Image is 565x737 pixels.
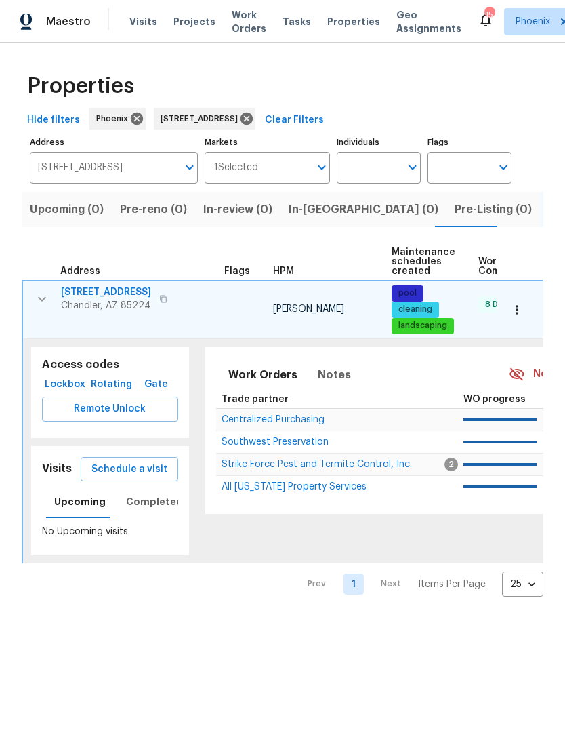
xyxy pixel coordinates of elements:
div: 25 [502,567,543,602]
span: Properties [27,79,134,93]
span: Chandler, AZ 85224 [61,299,151,313]
span: Address [60,266,100,276]
div: Phoenix [89,108,146,130]
span: Strike Force Pest and Termite Control, Inc. [222,460,412,469]
button: Lockbox [42,372,88,397]
span: cleaning [393,304,438,315]
span: Rotating [93,376,129,393]
span: Tasks [282,17,311,26]
span: Centralized Purchasing [222,415,325,424]
p: No Upcoming visits [42,525,178,539]
button: Open [403,158,422,177]
a: Strike Force Pest and Termite Control, Inc. [222,460,412,469]
span: Remote Unlock [53,401,167,418]
span: Maestro [46,15,91,28]
button: Open [494,158,513,177]
span: Visits [129,15,157,28]
h5: Visits [42,462,72,476]
span: Upcoming [54,494,106,511]
a: Goto page 1 [343,574,364,595]
span: 1 Selected [214,162,258,174]
span: HPM [273,266,294,276]
label: Individuals [337,138,421,146]
span: In-review (0) [203,200,272,219]
span: Phoenix [96,112,133,125]
span: Phoenix [516,15,550,28]
span: Southwest Preservation [222,437,329,447]
nav: Pagination Navigation [295,572,543,597]
span: Projects [173,15,215,28]
span: Trade partner [222,395,289,404]
button: Open [312,158,331,177]
span: Schedule a visit [91,461,167,478]
span: Clear Filters [265,112,324,129]
span: Work Orders [232,8,266,35]
span: Work Order Completion [478,257,564,276]
span: Maintenance schedules created [392,247,455,276]
a: Centralized Purchasing [222,416,325,424]
div: 15 [484,8,494,22]
button: Gate [135,372,178,397]
span: Gate [140,376,173,393]
span: Flags [224,266,250,276]
label: Flags [427,138,511,146]
h5: Access codes [42,358,178,372]
div: [STREET_ADDRESS] [154,108,255,130]
button: Clear Filters [259,108,329,133]
span: Notes [318,365,351,384]
span: Completed [126,494,183,511]
span: Pre-Listing (0) [455,200,532,219]
button: Open [180,158,199,177]
button: Hide filters [22,108,85,133]
span: [STREET_ADDRESS] [61,285,151,299]
span: All [US_STATE] Property Services [222,482,367,492]
a: Southwest Preservation [222,438,329,446]
span: 8 Done [480,299,519,311]
span: Lockbox [47,376,83,393]
a: All [US_STATE] Property Services [222,483,367,491]
span: Properties [327,15,380,28]
span: In-[GEOGRAPHIC_DATA] (0) [289,200,438,219]
span: [STREET_ADDRESS] [161,112,243,125]
span: Geo Assignments [396,8,461,35]
label: Markets [205,138,331,146]
button: Schedule a visit [81,457,178,482]
span: WO progress [463,395,526,404]
span: Upcoming (0) [30,200,104,219]
span: Work Orders [228,365,297,384]
span: Pre-reno (0) [120,200,187,219]
span: 2 [444,458,458,471]
button: Rotating [88,372,135,397]
span: landscaping [393,320,453,332]
span: pool [393,287,422,299]
button: Remote Unlock [42,397,178,422]
span: [PERSON_NAME] [273,304,344,314]
label: Address [30,138,198,146]
span: Hide filters [27,112,80,129]
p: Items Per Page [418,578,486,591]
